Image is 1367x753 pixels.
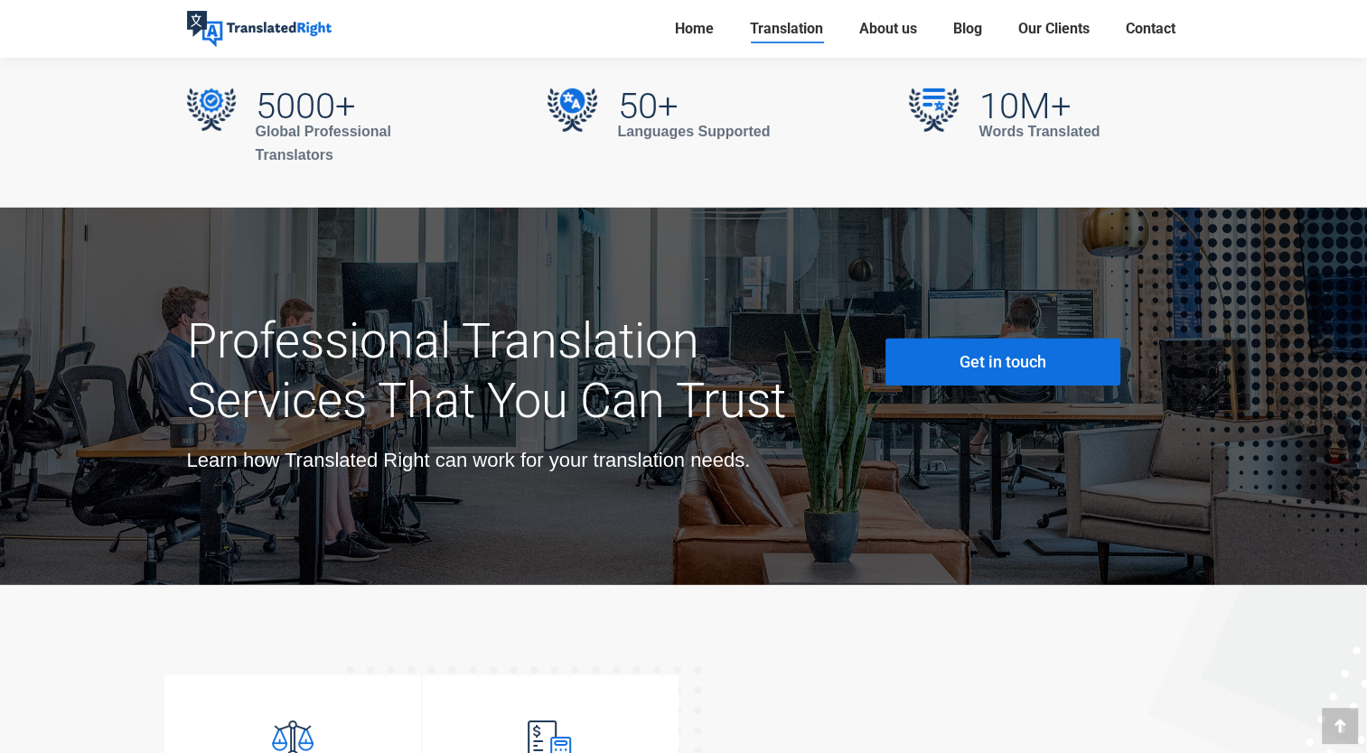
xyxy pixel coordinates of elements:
[960,353,1046,371] span: Get in touch
[948,16,988,42] a: Blog
[669,16,719,42] a: Home
[675,20,714,38] span: Home
[1013,16,1095,42] a: Our Clients
[953,20,982,38] span: Blog
[617,124,770,139] strong: Languages Supported
[617,93,770,120] h2: 50+
[750,20,823,38] span: Translation
[854,16,922,42] a: About us
[1018,20,1090,38] span: Our Clients
[256,124,391,163] strong: Global Professional Translators
[744,16,829,42] a: Translation
[187,311,831,431] h2: Professional Translation Services That You Can Trust
[187,449,831,472] div: Learn how Translated Right can work for your translation needs.
[978,124,1100,139] strong: Words Translated
[978,93,1100,120] h2: 10M+
[1120,16,1181,42] a: Contact
[548,88,597,132] img: 50+
[885,339,1120,386] a: Get in touch
[187,11,332,47] img: Translated Right
[859,20,917,38] span: About us
[256,93,458,120] h2: 5000+
[909,88,959,132] img: 10M+
[1126,20,1175,38] span: Contact
[187,88,236,131] img: 5000+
